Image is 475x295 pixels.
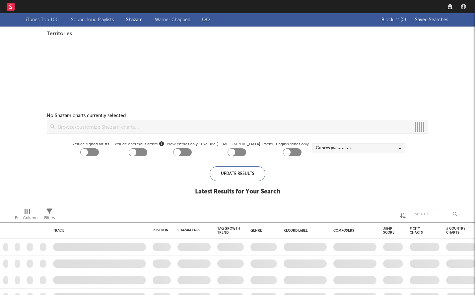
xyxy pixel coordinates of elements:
div: Edit Columns [15,206,39,225]
div: Filters [44,206,55,225]
div: Filters [44,214,55,222]
div: Genres [316,144,352,152]
button: Saved Searches [413,17,449,23]
label: New entries only [167,140,198,148]
div: Tag Growth Trend [217,227,240,235]
div: # City Charts [410,227,430,235]
div: Track [53,229,143,233]
div: Shazam Tags [177,228,201,232]
span: Blocklist [381,18,406,22]
div: Position [153,228,169,232]
div: Record Label [284,229,323,233]
span: Saved Searches [415,18,449,22]
div: Genre [250,229,274,233]
div: Territories [47,30,428,38]
label: English songs only [276,140,309,148]
a: QQ [202,16,210,24]
span: ( 0 ) [400,18,406,22]
span: Exclude enormous artists [112,140,164,148]
div: Edit Columns [15,214,39,222]
div: Composers [333,229,373,233]
a: Warner Chappell [155,16,190,24]
label: Exclude [DEMOGRAPHIC_DATA] Tracks [201,140,273,148]
input: Browse/customize Shazam charts... [55,120,411,133]
a: Soundcloud Playlists [71,16,114,24]
button: Exclude enormous artists [159,140,164,147]
div: # Country Charts [446,227,466,235]
input: Search... [411,209,460,219]
div: No Shazam charts currently selected [47,112,126,120]
div: Latest Results for Your Search [195,188,280,196]
div: Update Results [210,166,265,181]
div: Jump Score [383,227,394,235]
span: ( 0 / 0 selected) [331,144,352,152]
a: iTunes Top 100 [26,16,59,24]
label: Exclude signed artists [70,140,109,148]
